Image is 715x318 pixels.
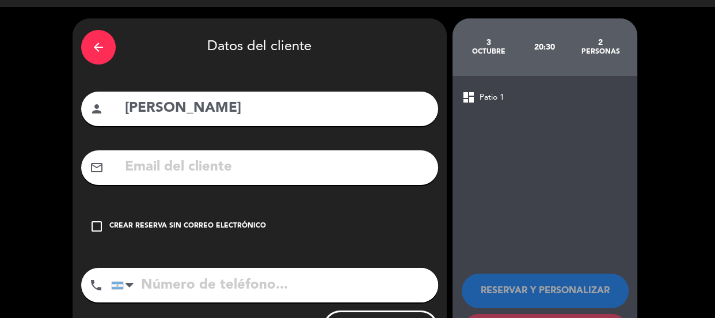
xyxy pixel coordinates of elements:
[462,274,629,308] button: RESERVAR Y PERSONALIZAR
[516,27,572,67] div: 20:30
[111,268,438,302] input: Número de teléfono...
[90,102,104,116] i: person
[81,27,438,67] div: Datos del cliente
[90,161,104,175] i: mail_outline
[461,47,517,56] div: octubre
[572,47,628,56] div: personas
[92,40,105,54] i: arrow_back
[109,221,266,232] div: Crear reserva sin correo electrónico
[124,156,429,179] input: Email del cliente
[112,268,138,302] div: Argentina: +54
[480,91,504,104] span: Patio 1
[124,97,429,120] input: Nombre del cliente
[461,38,517,47] div: 3
[90,219,104,233] i: check_box_outline_blank
[462,90,476,104] span: dashboard
[89,278,103,292] i: phone
[572,38,628,47] div: 2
